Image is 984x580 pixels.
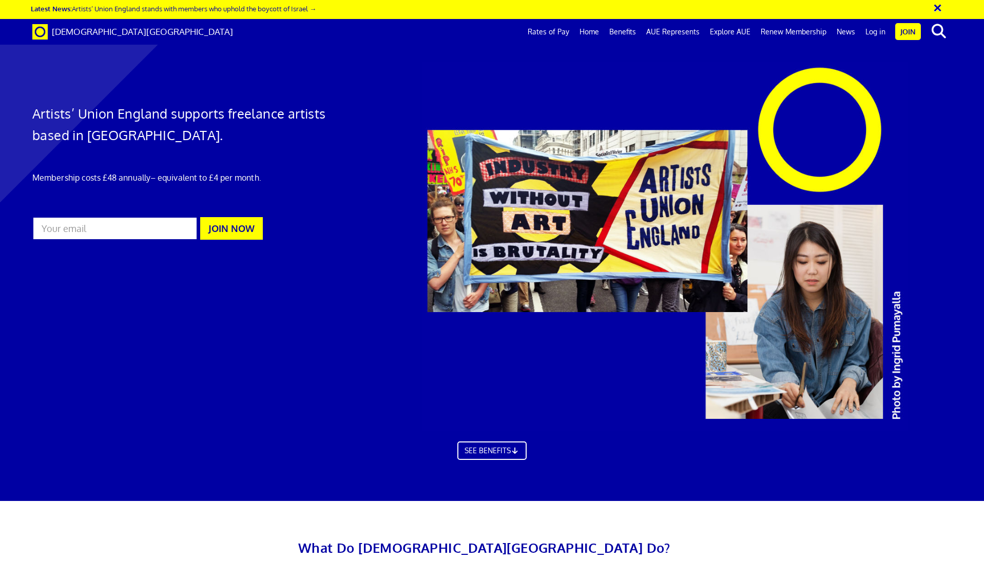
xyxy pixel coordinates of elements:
h1: Artists’ Union England supports freelance artists based in [GEOGRAPHIC_DATA]. [32,103,329,146]
button: search [923,21,954,42]
a: Join [895,23,921,40]
span: [DEMOGRAPHIC_DATA][GEOGRAPHIC_DATA] [52,26,233,37]
a: Explore AUE [705,19,756,45]
a: News [832,19,860,45]
a: Renew Membership [756,19,832,45]
button: JOIN NOW [200,217,263,240]
h2: What Do [DEMOGRAPHIC_DATA][GEOGRAPHIC_DATA] Do? [109,537,860,558]
a: SEE BENEFITS [457,441,527,460]
a: Rates of Pay [523,19,574,45]
input: Your email [32,217,198,240]
strong: Latest News: [31,4,72,13]
a: Latest News:Artists’ Union England stands with members who uphold the boycott of Israel → [31,4,316,13]
a: Benefits [604,19,641,45]
p: Membership costs £48 annually – equivalent to £4 per month. [32,171,329,184]
a: Log in [860,19,891,45]
a: Home [574,19,604,45]
a: Brand [DEMOGRAPHIC_DATA][GEOGRAPHIC_DATA] [25,19,241,45]
a: AUE Represents [641,19,705,45]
